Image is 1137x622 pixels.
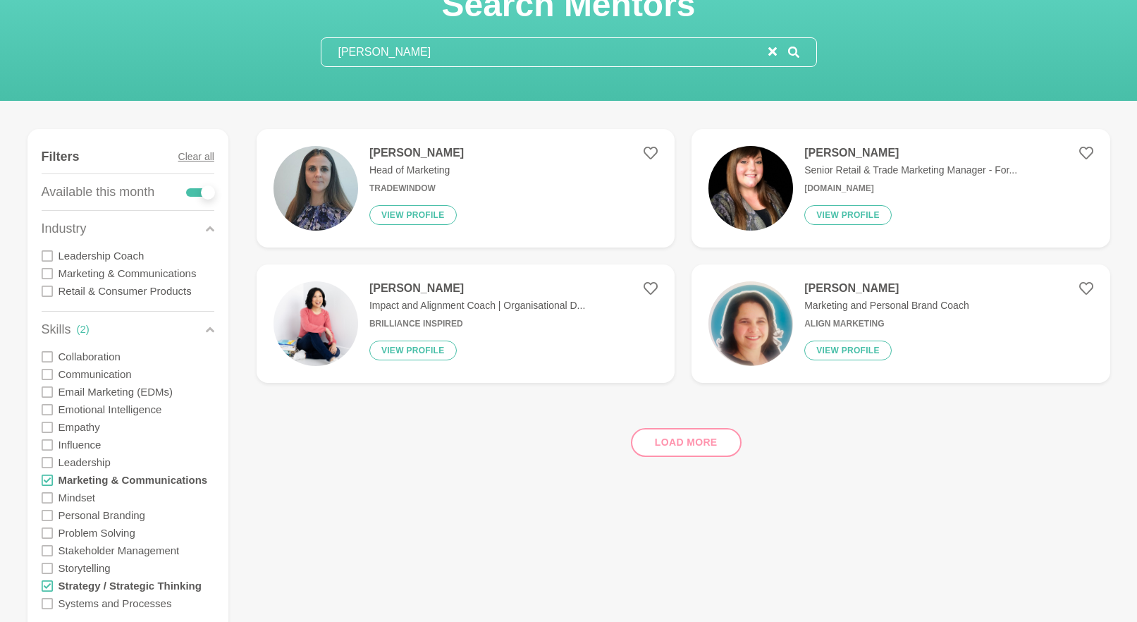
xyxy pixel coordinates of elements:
p: Industry [42,219,87,238]
label: Leadership [59,453,111,471]
img: 7f3ec53af188a1431abc61e4a96f9a483483f2b4-3973x5959.jpg [274,281,358,366]
label: Stakeholder Management [59,542,180,559]
h6: [DOMAIN_NAME] [804,183,1017,194]
label: Emotional Intelligence [59,401,162,418]
label: Marketing & Communications [59,264,197,282]
button: View profile [369,205,457,225]
h4: [PERSON_NAME] [369,146,464,160]
label: Influence [59,436,102,453]
button: View profile [804,341,892,360]
label: Storytelling [59,559,111,577]
label: Mindset [59,489,96,506]
label: Email Marketing (EDMs) [59,383,173,401]
a: [PERSON_NAME]Impact and Alignment Coach | Organisational D...Brilliance InspiredView profile [257,264,675,383]
label: Collaboration [59,348,121,365]
h4: Filters [42,149,80,165]
label: Strategy / Strategic Thinking [59,577,202,594]
label: Marketing & Communications [59,471,208,489]
label: Retail & Consumer Products [59,282,192,300]
h4: [PERSON_NAME] [804,146,1017,160]
h6: Align Marketing [804,319,969,329]
label: Empathy [59,418,100,436]
h6: TradeWindow [369,183,464,194]
label: Problem Solving [59,524,135,542]
label: Systems and Processes [59,594,172,612]
p: Available this month [42,183,155,202]
label: Personal Branding [59,506,145,524]
a: [PERSON_NAME]Head of MarketingTradeWindowView profile [257,129,675,248]
p: Impact and Alignment Coach | Organisational D... [369,298,585,313]
label: Communication [59,365,132,383]
h6: Brilliance Inspired [369,319,585,329]
button: View profile [369,341,457,360]
img: 428fc996b80e936a9db62a1f3eadc5265d0f6eee-2175x2894.jpg [708,146,793,231]
button: Clear all [178,140,214,173]
p: Skills [42,320,71,339]
input: Search mentors [321,38,768,66]
h4: [PERSON_NAME] [369,281,585,295]
button: View profile [804,205,892,225]
h4: [PERSON_NAME] [804,281,969,295]
img: 8be344a310b66856e3d2e3ecf69ef6726d4f4dcd-2568x2547.jpg [708,281,793,366]
p: Senior Retail & Trade Marketing Manager - For... [804,163,1017,178]
div: ( 2 ) [77,322,90,338]
p: Head of Marketing [369,163,464,178]
label: Leadership Coach [59,247,145,264]
a: [PERSON_NAME]Marketing and Personal Brand CoachAlign MarketingView profile [692,264,1110,383]
a: [PERSON_NAME]Senior Retail & Trade Marketing Manager - For...[DOMAIN_NAME]View profile [692,129,1110,248]
p: Marketing and Personal Brand Coach [804,298,969,313]
img: c724776dc99761a00405e7ba7396f8f6c669588d-432x432.jpg [274,146,358,231]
